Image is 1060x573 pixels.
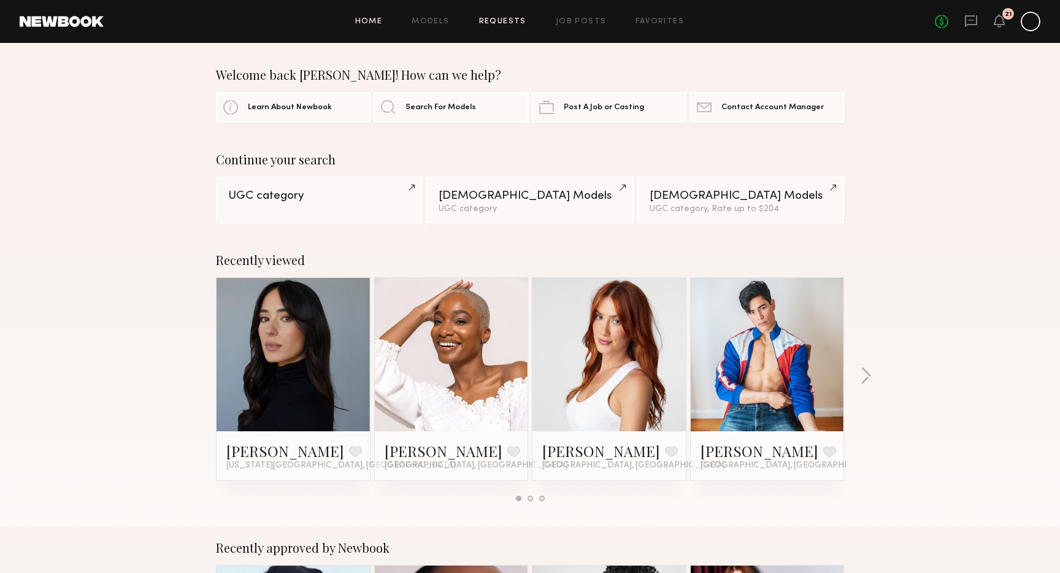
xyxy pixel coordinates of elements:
div: 21 [1005,11,1012,18]
a: [PERSON_NAME] [385,441,502,461]
a: Requests [479,18,526,26]
a: [DEMOGRAPHIC_DATA] ModelsUGC category [426,177,633,223]
a: [PERSON_NAME] [542,441,660,461]
a: [PERSON_NAME] [226,441,344,461]
span: [GEOGRAPHIC_DATA], [GEOGRAPHIC_DATA] [542,461,725,471]
a: Favorites [636,18,684,26]
span: [GEOGRAPHIC_DATA], [GEOGRAPHIC_DATA] [385,461,567,471]
a: [PERSON_NAME] [701,441,818,461]
div: [DEMOGRAPHIC_DATA] Models [650,190,832,202]
span: Post A Job or Casting [564,104,644,112]
div: Continue your search [216,152,844,167]
span: Contact Account Manager [721,104,824,112]
a: Learn About Newbook [216,92,371,123]
div: Welcome back [PERSON_NAME]! How can we help? [216,67,844,82]
span: Search For Models [405,104,476,112]
a: [DEMOGRAPHIC_DATA] ModelsUGC category, Rate up to $204 [637,177,844,223]
div: Recently viewed [216,253,844,267]
a: Search For Models [374,92,528,123]
span: [US_STATE][GEOGRAPHIC_DATA], [GEOGRAPHIC_DATA] [226,461,456,471]
a: Models [412,18,449,26]
span: Learn About Newbook [248,104,332,112]
a: Job Posts [556,18,607,26]
a: Contact Account Manager [689,92,844,123]
div: Recently approved by Newbook [216,540,844,555]
a: Home [355,18,383,26]
div: UGC category [439,205,621,213]
span: [GEOGRAPHIC_DATA], [GEOGRAPHIC_DATA] [701,461,883,471]
a: Post A Job or Casting [532,92,686,123]
div: UGC category [228,190,410,202]
div: [DEMOGRAPHIC_DATA] Models [439,190,621,202]
a: UGC category [216,177,423,223]
div: UGC category, Rate up to $204 [650,205,832,213]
